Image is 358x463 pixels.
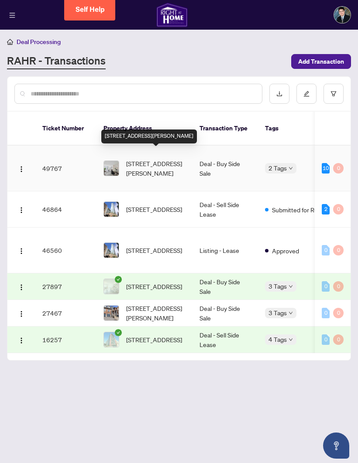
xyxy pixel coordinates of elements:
img: Logo [18,310,25,317]
span: check-circle [115,276,122,283]
td: 49767 [35,146,96,191]
td: 46560 [35,228,96,273]
span: download [276,91,282,97]
button: Logo [14,161,28,175]
span: down [289,311,293,315]
td: Deal - Sell Side Lease [193,191,258,228]
img: thumbnail-img [104,202,119,217]
img: thumbnail-img [104,279,119,294]
span: Approved [272,246,299,255]
td: Listing - Lease [193,228,258,273]
div: 0 [322,334,330,345]
span: [STREET_ADDRESS] [126,335,182,344]
img: Logo [18,207,25,214]
div: 0 [333,163,344,174]
span: [STREET_ADDRESS][PERSON_NAME] [126,303,186,323]
th: Tags [258,112,336,146]
div: 2 [322,204,330,214]
div: 0 [333,281,344,292]
th: Transaction Type [193,112,258,146]
span: Self Help [76,5,105,14]
span: Add Transaction [298,54,344,68]
span: 3 Tags [268,308,287,318]
td: Deal - Buy Side Sale [193,146,258,191]
span: 4 Tags [268,334,287,344]
img: Logo [18,337,25,344]
img: thumbnail-img [104,161,119,176]
img: logo [156,3,188,27]
img: Profile Icon [334,7,351,23]
button: Logo [14,306,28,320]
div: 10 [322,163,330,174]
button: Logo [14,202,28,216]
span: Deal Processing [17,38,61,46]
span: check-circle [115,329,122,336]
span: [STREET_ADDRESS] [126,245,182,255]
span: down [289,337,293,342]
div: 0 [333,245,344,255]
div: 0 [333,334,344,345]
div: 0 [322,308,330,318]
td: Deal - Sell Side Lease [193,327,258,353]
button: edit [296,84,317,104]
button: Logo [14,243,28,257]
span: 2 Tags [268,163,287,173]
span: 3 Tags [268,281,287,291]
th: Ticket Number [35,112,96,146]
span: [STREET_ADDRESS] [126,282,182,291]
td: Deal - Buy Side Sale [193,300,258,327]
a: RAHR - Transactions [7,54,106,69]
div: 0 [322,245,330,255]
td: 16257 [35,327,96,353]
button: Add Transaction [291,54,351,69]
td: 27467 [35,300,96,327]
span: [STREET_ADDRESS][PERSON_NAME] [126,159,186,178]
div: 0 [333,308,344,318]
img: thumbnail-img [104,306,119,320]
button: Logo [14,279,28,293]
img: Logo [18,166,25,173]
span: edit [303,91,310,97]
th: Property Address [96,112,193,146]
span: home [7,39,13,45]
button: Open asap [323,432,349,459]
button: download [269,84,289,104]
span: [STREET_ADDRESS] [126,204,182,214]
td: 27897 [35,273,96,300]
img: thumbnail-img [104,243,119,258]
span: down [289,166,293,170]
span: filter [330,91,337,97]
button: Logo [14,333,28,347]
img: Logo [18,248,25,255]
img: thumbnail-img [104,332,119,347]
div: 0 [322,281,330,292]
div: 0 [333,204,344,214]
span: menu [9,12,15,18]
img: Logo [18,284,25,291]
span: Submitted for Review [272,205,329,214]
td: Deal - Buy Side Sale [193,273,258,300]
span: down [289,284,293,289]
button: filter [324,84,344,104]
td: 46864 [35,191,96,228]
